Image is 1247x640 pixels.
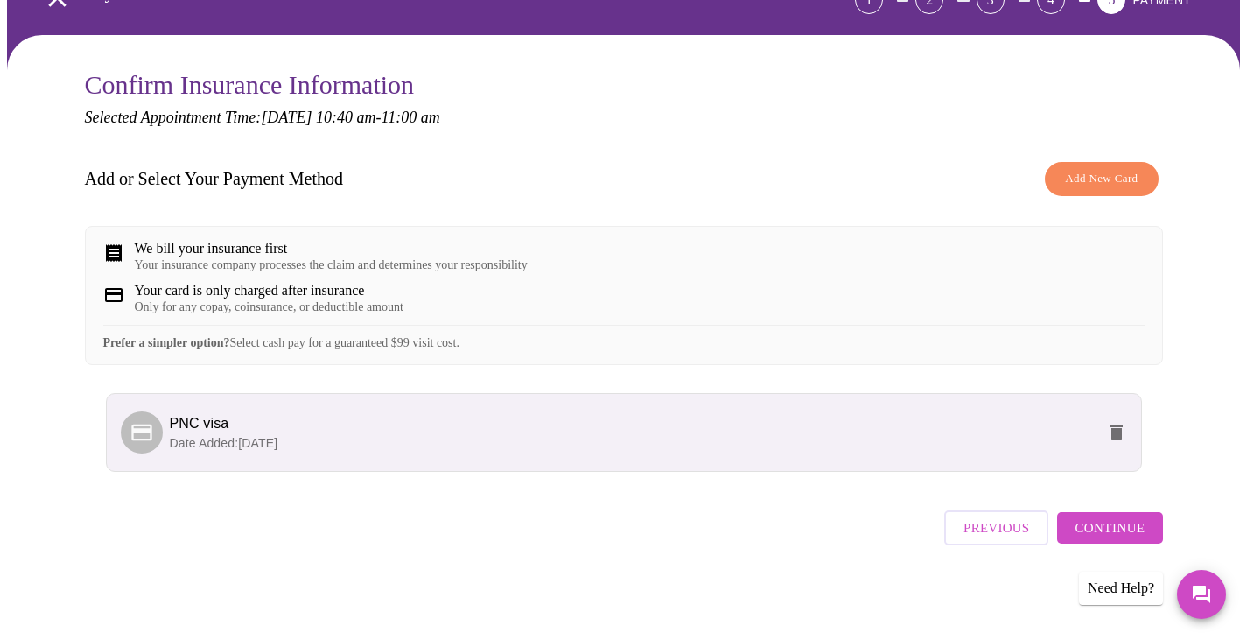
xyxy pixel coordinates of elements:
[103,336,230,349] strong: Prefer a simpler option?
[170,436,278,450] span: Date Added: [DATE]
[135,283,403,299] div: Your card is only charged after insurance
[963,517,1029,539] span: Previous
[1045,162,1158,196] button: Add New Card
[1096,411,1138,454] button: delete
[135,241,528,257] div: We bill your insurance first
[944,510,1048,545] button: Previous
[1075,517,1145,539] span: Continue
[103,325,1145,350] div: Select cash pay for a guaranteed $99 visit cost.
[1065,169,1138,189] span: Add New Card
[1177,570,1226,619] button: Messages
[135,300,403,314] div: Only for any copay, coinsurance, or deductible amount
[135,258,528,272] div: Your insurance company processes the claim and determines your responsibility
[1057,512,1162,544] button: Continue
[1079,572,1163,605] div: Need Help?
[170,416,229,431] span: PNC visa
[85,109,440,126] em: Selected Appointment Time: [DATE] 10:40 am - 11:00 am
[85,169,344,189] h3: Add or Select Your Payment Method
[85,70,1163,100] h3: Confirm Insurance Information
